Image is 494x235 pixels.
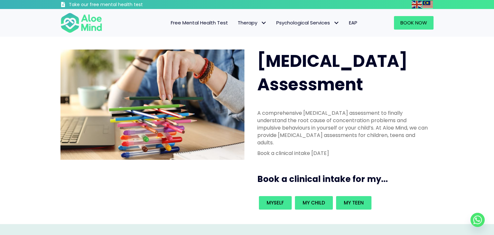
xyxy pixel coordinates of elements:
[233,16,271,30] a: TherapyTherapy: submenu
[423,1,434,8] a: Malay
[471,213,485,227] a: Whatsapp
[344,16,362,30] a: EAP
[111,16,362,30] nav: Menu
[257,194,430,211] div: Book an intake for my...
[238,19,267,26] span: Therapy
[69,2,177,8] h3: Take our free mental health test
[412,1,423,8] a: English
[60,50,244,160] img: ADHD photo
[336,196,371,210] a: My teen
[423,1,433,8] img: ms
[412,1,422,8] img: en
[257,173,436,185] h3: Book a clinical intake for my...
[394,16,434,30] a: Book Now
[303,199,325,206] span: My child
[60,2,177,9] a: Take our free mental health test
[166,16,233,30] a: Free Mental Health Test
[400,19,427,26] span: Book Now
[344,199,364,206] span: My teen
[257,149,430,157] p: Book a clinical intake [DATE]
[332,18,341,28] span: Psychological Services: submenu
[171,19,228,26] span: Free Mental Health Test
[349,19,357,26] span: EAP
[271,16,344,30] a: Psychological ServicesPsychological Services: submenu
[276,19,339,26] span: Psychological Services
[295,196,333,210] a: My child
[259,18,268,28] span: Therapy: submenu
[267,199,284,206] span: Myself
[257,49,407,96] span: [MEDICAL_DATA] Assessment
[259,196,292,210] a: Myself
[60,12,102,33] img: Aloe mind Logo
[257,109,430,147] p: A comprehensive [MEDICAL_DATA] assessment to finally understand the root cause of concentration p...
